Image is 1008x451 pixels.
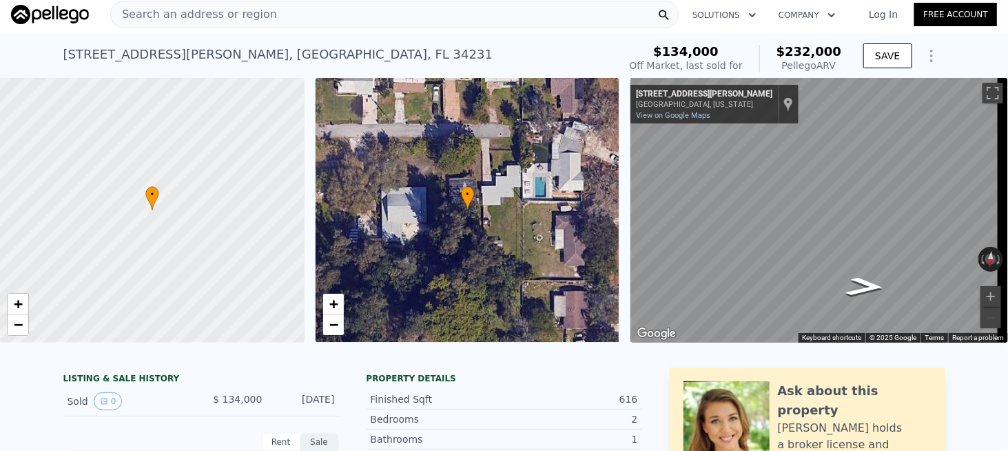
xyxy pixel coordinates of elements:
[978,247,986,272] button: Rotate counterclockwise
[14,295,23,312] span: +
[925,334,944,341] a: Terms
[11,5,89,24] img: Pellego
[918,42,945,70] button: Show Options
[778,381,932,420] div: Ask about this property
[984,246,997,272] button: Reset the view
[8,314,28,335] a: Zoom out
[630,78,1008,343] div: Map
[262,433,300,451] div: Rent
[863,43,912,68] button: SAVE
[783,97,793,112] a: Show location on map
[63,45,493,64] div: [STREET_ADDRESS][PERSON_NAME] , [GEOGRAPHIC_DATA] , FL 34231
[14,316,23,333] span: −
[145,186,159,210] div: •
[111,6,277,23] span: Search an address or region
[8,294,28,314] a: Zoom in
[634,325,679,343] img: Google
[830,272,902,301] path: Go West, Marlette St
[996,247,1004,272] button: Rotate clockwise
[980,286,1001,307] button: Zoom in
[636,111,710,120] a: View on Google Maps
[145,188,159,201] span: •
[504,412,638,426] div: 2
[852,8,914,21] a: Log In
[653,44,719,59] span: $134,000
[63,373,339,387] div: LISTING & SALE HISTORY
[461,186,475,210] div: •
[323,294,344,314] a: Zoom in
[630,59,743,72] div: Off Market, last sold for
[681,3,768,28] button: Solutions
[371,392,504,406] div: Finished Sqft
[914,3,997,26] a: Free Account
[952,334,1004,341] a: Report a problem
[213,394,262,405] span: $ 134,000
[329,295,338,312] span: +
[983,83,1003,103] button: Toggle fullscreen view
[300,433,339,451] div: Sale
[776,59,842,72] div: Pellego ARV
[870,334,916,341] span: © 2025 Google
[274,392,335,410] div: [DATE]
[980,308,1001,328] button: Zoom out
[461,188,475,201] span: •
[768,3,847,28] button: Company
[68,392,190,410] div: Sold
[367,373,642,384] div: Property details
[636,89,772,100] div: [STREET_ADDRESS][PERSON_NAME]
[802,333,861,343] button: Keyboard shortcuts
[634,325,679,343] a: Open this area in Google Maps (opens a new window)
[371,432,504,446] div: Bathrooms
[504,392,638,406] div: 616
[323,314,344,335] a: Zoom out
[776,44,842,59] span: $232,000
[329,316,338,333] span: −
[630,78,1008,343] div: Street View
[504,432,638,446] div: 1
[94,392,123,410] button: View historical data
[371,412,504,426] div: Bedrooms
[636,100,772,109] div: [GEOGRAPHIC_DATA], [US_STATE]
